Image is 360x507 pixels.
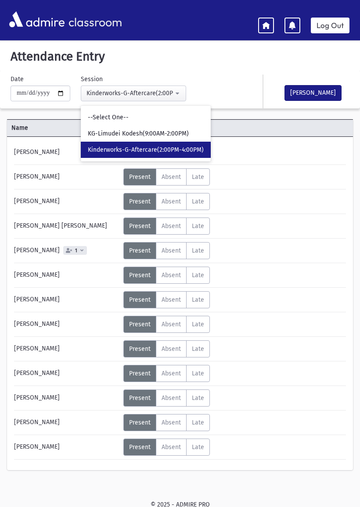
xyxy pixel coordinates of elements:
span: --Select One-- [88,113,129,122]
span: Attendance [122,123,324,132]
span: Present [129,222,151,230]
img: AdmirePro [7,9,67,29]
div: AttTypes [123,267,210,284]
span: Absent [162,370,181,377]
h5: Attendance Entry [7,49,353,64]
span: Present [129,321,151,328]
div: [PERSON_NAME] [10,389,123,407]
span: Late [192,222,204,230]
span: Kinderworks-G-Aftercare(2:00PM-4:00PM) [88,146,204,154]
div: [PERSON_NAME] [10,267,123,284]
div: AttTypes [123,365,210,382]
div: [PERSON_NAME] [10,340,123,357]
span: Late [192,394,204,402]
button: [PERSON_NAME] [284,85,342,101]
span: Absent [162,247,181,254]
div: AttTypes [123,168,210,186]
div: Kinderworks-G-Aftercare(2:00PM-4:00PM) [86,89,173,98]
span: Present [129,296,151,303]
span: Present [129,247,151,254]
span: Late [192,198,204,205]
span: Late [192,419,204,426]
div: AttTypes [123,218,210,235]
span: Present [129,370,151,377]
span: Present [129,419,151,426]
span: Absent [162,394,181,402]
div: AttTypes [123,389,210,407]
div: [PERSON_NAME] [10,193,123,210]
div: AttTypes [123,316,210,333]
span: Absent [162,443,181,451]
div: [PERSON_NAME] [10,316,123,333]
span: Absent [162,419,181,426]
div: [PERSON_NAME] [10,414,123,431]
span: Present [129,443,151,451]
span: Late [192,247,204,254]
span: Present [129,271,151,279]
span: Late [192,345,204,353]
span: Present [129,198,151,205]
span: Late [192,271,204,279]
span: Name [7,123,122,132]
div: [PERSON_NAME] [10,168,123,186]
span: Late [192,443,204,451]
div: [PERSON_NAME] [10,365,123,382]
label: Date [11,75,24,84]
div: [PERSON_NAME] [PERSON_NAME] [10,218,123,235]
div: AttTypes [123,340,210,357]
a: Log Out [311,18,349,33]
span: Absent [162,271,181,279]
div: AttTypes [123,242,210,259]
span: Absent [162,321,181,328]
div: [PERSON_NAME] [10,291,123,308]
div: AttTypes [123,439,210,456]
span: Absent [162,296,181,303]
div: AttTypes [123,193,210,210]
span: Absent [162,222,181,230]
div: [PERSON_NAME] [10,242,123,259]
span: Late [192,321,204,328]
div: AttTypes [123,414,210,431]
label: Session [81,75,103,84]
button: Kinderworks-G-Aftercare(2:00PM-4:00PM) [81,86,186,101]
span: 1 [73,248,79,253]
span: Present [129,345,151,353]
div: [PERSON_NAME] [10,439,123,456]
span: Present [129,394,151,402]
span: Present [129,173,151,181]
span: Late [192,173,204,181]
span: Absent [162,345,181,353]
span: Absent [162,173,181,181]
span: Late [192,370,204,377]
div: AttTypes [123,291,210,308]
span: Late [192,296,204,303]
span: classroom [67,8,122,31]
span: Absent [162,198,181,205]
div: [PERSON_NAME] [10,144,123,161]
span: KG-Limudei Kodesh(9:00AM-2:00PM) [88,129,189,138]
